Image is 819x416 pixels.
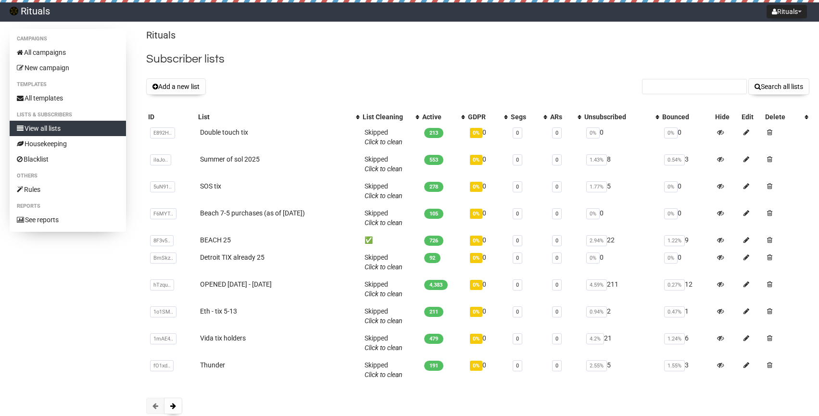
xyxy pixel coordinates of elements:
a: Rules [10,182,126,197]
td: 1 [660,303,713,329]
td: 12 [660,276,713,303]
span: 479 [424,334,443,344]
span: Skipped [365,128,403,146]
th: ARs: No sort applied, activate to apply an ascending sort [548,110,583,124]
a: 0 [555,336,558,342]
a: 0 [555,211,558,217]
a: Eth - tix 5-13 [200,307,237,315]
a: 0 [555,184,558,190]
th: List: No sort applied, activate to apply an ascending sort [196,110,361,124]
a: SOS tix [200,182,221,190]
a: Housekeeping [10,136,126,151]
td: 0 [466,151,509,177]
span: BmSkz.. [150,252,176,264]
span: 0% [470,209,482,219]
div: GDPR [468,112,499,122]
span: 4.59% [586,279,607,290]
span: Skipped [365,307,403,325]
span: 1o1SM.. [150,306,176,317]
td: 3 [660,151,713,177]
span: 0.94% [586,306,607,317]
span: Skipped [365,280,403,298]
td: 0 [466,356,509,383]
span: Skipped [365,361,403,378]
span: 1.77% [586,181,607,192]
td: 0 [466,249,509,276]
a: All campaigns [10,45,126,60]
span: Skipped [365,155,403,173]
td: 2 [582,303,660,329]
div: Bounced [662,112,711,122]
th: ID: No sort applied, sorting is disabled [146,110,196,124]
th: Unsubscribed: No sort applied, activate to apply an ascending sort [582,110,660,124]
a: 0 [555,238,558,244]
div: ARs [550,112,573,122]
a: 0 [555,255,558,261]
a: 0 [555,157,558,163]
th: Segs: No sort applied, activate to apply an ascending sort [509,110,548,124]
a: 0 [555,363,558,369]
a: All templates [10,90,126,106]
span: 2.55% [586,360,607,371]
span: 0% [586,127,600,139]
span: 211 [424,307,443,317]
a: 0 [516,238,519,244]
li: Lists & subscribers [10,109,126,121]
span: 0% [470,280,482,290]
span: 92 [424,253,441,263]
div: List [198,112,351,122]
td: 0 [660,124,713,151]
span: E892H.. [150,127,175,139]
div: Edit [742,112,761,122]
span: 2.94% [586,235,607,246]
span: 1.22% [664,235,685,246]
td: 0 [660,204,713,231]
div: List Cleaning [363,112,411,122]
a: OPENED [DATE] - [DATE] [200,280,272,288]
span: 0% [470,361,482,371]
p: Rituals [146,29,809,42]
td: 0 [466,329,509,356]
button: Add a new list [146,78,206,95]
span: 1.43% [586,154,607,165]
span: 4.2% [586,333,604,344]
button: Rituals [767,5,807,18]
span: 0% [586,208,600,219]
span: 726 [424,236,443,246]
td: 0 [660,177,713,204]
span: 0% [470,334,482,344]
span: 0.54% [664,154,685,165]
span: 0% [664,252,678,264]
a: Thunder [200,361,225,369]
td: 0 [582,204,660,231]
a: 0 [555,282,558,288]
li: Campaigns [10,33,126,45]
th: Bounced: No sort applied, sorting is disabled [660,110,713,124]
span: 0% [586,252,600,264]
h2: Subscriber lists [146,50,809,68]
span: 0% [470,128,482,138]
span: 1.24% [664,333,685,344]
th: Edit: No sort applied, sorting is disabled [740,110,763,124]
a: Click to clean [365,165,403,173]
td: 0 [466,303,509,329]
li: Others [10,170,126,182]
span: F6MYT.. [150,208,176,219]
div: Delete [765,112,800,122]
a: Blacklist [10,151,126,167]
div: Segs [511,112,539,122]
a: 0 [516,184,519,190]
span: 0% [664,127,678,139]
span: 0% [470,307,482,317]
span: 0% [470,236,482,246]
a: 0 [555,130,558,136]
a: Click to clean [365,344,403,352]
td: ✅ [361,231,420,249]
a: Click to clean [365,371,403,378]
button: Search all lists [748,78,809,95]
th: Delete: No sort applied, activate to apply an ascending sort [763,110,809,124]
td: 0 [466,124,509,151]
td: 9 [660,231,713,249]
td: 5 [582,177,660,204]
td: 0 [582,249,660,276]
